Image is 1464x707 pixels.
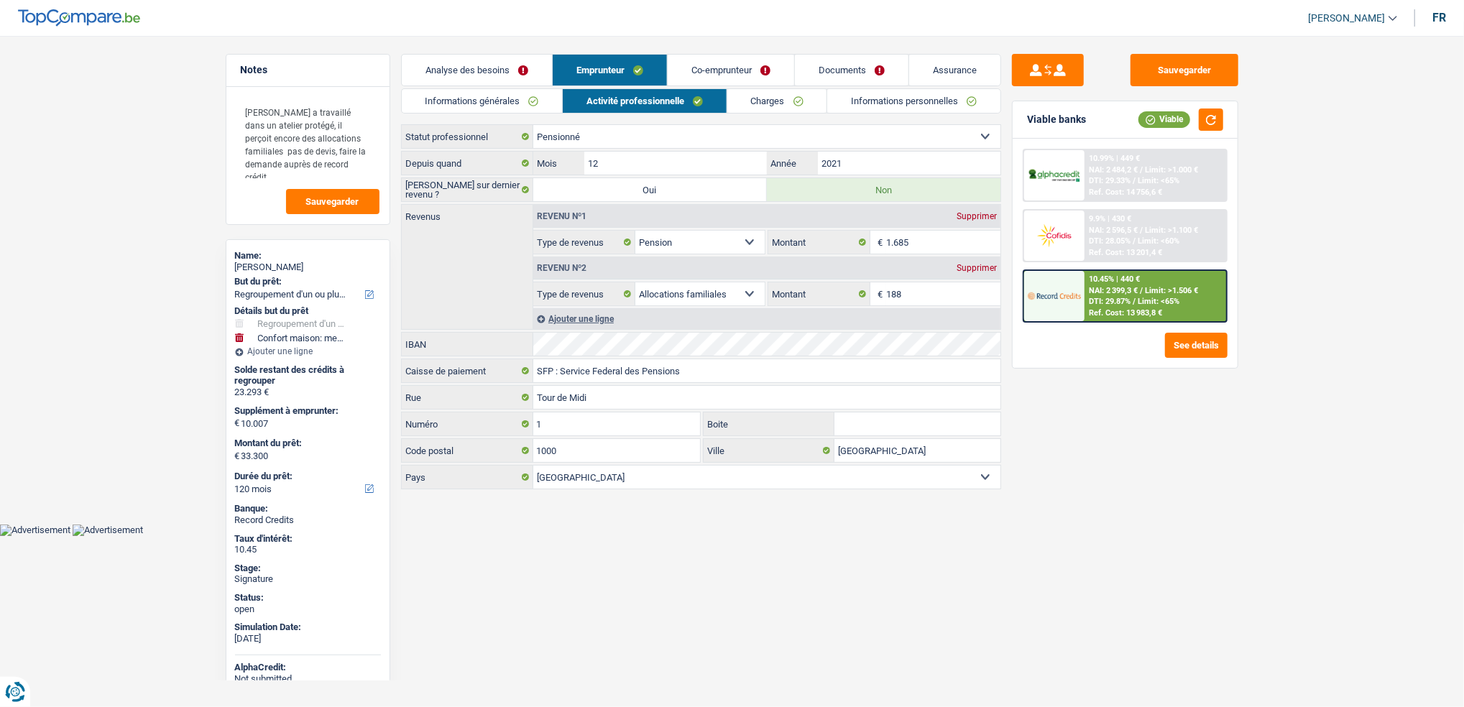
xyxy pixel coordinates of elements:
[1089,236,1131,246] span: DTI: 28.05%
[533,152,584,175] label: Mois
[1089,214,1131,223] div: 9.9% | 430 €
[795,55,908,86] a: Documents
[1089,188,1162,197] div: Ref. Cost: 14 756,6 €
[235,276,378,287] label: But du prêt:
[870,231,886,254] span: €
[73,525,143,536] img: Advertisement
[1089,154,1140,163] div: 10.99% | 449 €
[1089,176,1131,185] span: DTI: 29.33%
[1133,176,1136,185] span: /
[1138,236,1179,246] span: Limit: <60%
[235,604,381,615] div: open
[235,471,378,482] label: Durée du prêt:
[1089,248,1162,257] div: Ref. Cost: 13 201,4 €
[402,125,533,148] label: Statut professionnel
[533,212,590,221] div: Revenu nº1
[1308,12,1385,24] span: [PERSON_NAME]
[402,466,533,489] label: Pays
[235,305,381,317] div: Détails but du prêt
[235,573,381,585] div: Signature
[235,438,378,449] label: Montant du prêt:
[909,55,1000,86] a: Assurance
[1133,297,1136,306] span: /
[402,359,533,382] label: Caisse de paiement
[1028,282,1081,309] img: Record Credits
[235,450,240,462] span: €
[1138,176,1179,185] span: Limit: <65%
[235,592,381,604] div: Status:
[235,533,381,545] div: Taux d'intérêt:
[1028,167,1081,184] img: AlphaCredit
[827,89,1000,113] a: Informations personnelles
[1145,165,1198,175] span: Limit: >1.000 €
[767,178,1000,201] label: Non
[870,282,886,305] span: €
[1138,297,1179,306] span: Limit: <65%
[235,544,381,555] div: 10.45
[1138,111,1190,127] div: Viable
[563,89,727,113] a: Activité professionnelle
[1133,236,1136,246] span: /
[1140,226,1143,235] span: /
[704,439,834,462] label: Ville
[235,621,381,633] div: Simulation Date:
[402,205,533,221] label: Revenus
[18,9,140,27] img: TopCompare Logo
[533,178,767,201] label: Oui
[402,178,533,201] label: [PERSON_NAME] sur dernier revenu ?
[533,264,590,272] div: Revenu nº2
[767,152,818,175] label: Année
[953,264,1000,272] div: Supprimer
[1432,11,1446,24] div: fr
[235,387,381,398] div: 23.293 €
[402,152,533,175] label: Depuis quand
[235,503,381,514] div: Banque:
[1089,297,1131,306] span: DTI: 29.87%
[402,89,563,113] a: Informations générales
[1131,54,1238,86] button: Sauvegarder
[402,386,533,409] label: Rue
[553,55,667,86] a: Emprunteur
[533,231,635,254] label: Type de revenus
[402,333,533,356] label: IBAN
[235,262,381,273] div: [PERSON_NAME]
[235,673,381,685] div: Not submitted
[668,55,794,86] a: Co-emprunteur
[1028,222,1081,249] img: Cofidis
[818,152,1000,175] input: AAAA
[235,250,381,262] div: Name:
[953,212,1000,221] div: Supprimer
[235,563,381,574] div: Stage:
[533,308,1000,329] div: Ajouter une ligne
[1145,226,1198,235] span: Limit: >1.100 €
[1089,286,1138,295] span: NAI: 2 399,3 €
[235,417,240,429] span: €
[768,282,870,305] label: Montant
[1140,165,1143,175] span: /
[1089,165,1138,175] span: NAI: 2 484,2 €
[1089,308,1162,318] div: Ref. Cost: 13 983,8 €
[235,514,381,526] div: Record Credits
[402,55,552,86] a: Analyse des besoins
[533,282,635,305] label: Type de revenus
[306,197,359,206] span: Sauvegarder
[584,152,766,175] input: MM
[1145,286,1198,295] span: Limit: >1.506 €
[235,346,381,356] div: Ajouter une ligne
[1140,286,1143,295] span: /
[1297,6,1397,30] a: [PERSON_NAME]
[286,189,379,214] button: Sauvegarder
[1089,226,1138,235] span: NAI: 2 596,5 €
[1027,114,1086,126] div: Viable banks
[241,64,375,76] h5: Notes
[402,439,533,462] label: Code postal
[235,405,378,417] label: Supplément à emprunter:
[235,662,381,673] div: AlphaCredit:
[1165,333,1228,358] button: See details
[235,633,381,644] div: [DATE]
[402,412,533,435] label: Numéro
[704,412,834,435] label: Boite
[727,89,827,113] a: Charges
[235,364,381,387] div: Solde restant des crédits à regrouper
[768,231,870,254] label: Montant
